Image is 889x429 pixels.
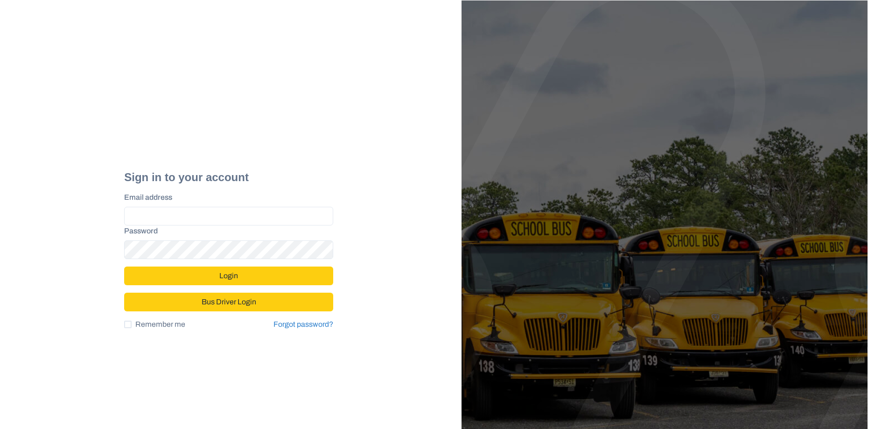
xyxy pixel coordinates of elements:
button: Bus Driver Login [124,293,333,311]
h2: Sign in to your account [124,171,333,184]
a: Forgot password? [273,319,333,330]
button: Login [124,267,333,285]
label: Password [124,225,328,237]
a: Forgot password? [273,320,333,328]
span: Remember me [135,319,185,330]
a: Bus Driver Login [124,294,333,302]
label: Email address [124,192,328,203]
